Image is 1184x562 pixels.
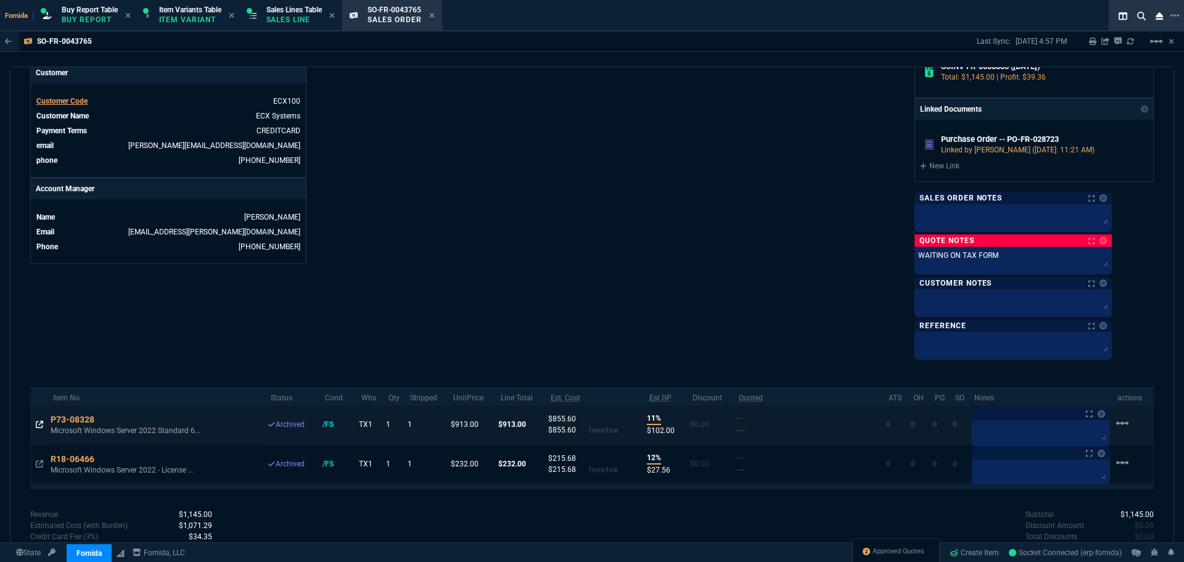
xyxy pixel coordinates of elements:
p: Buy Report [62,15,118,25]
a: Hide Workbench [1169,36,1174,46]
p: spec.value [1109,509,1154,520]
a: New Link [920,160,1148,171]
a: Global State [12,547,44,558]
span: 0 [932,460,937,468]
span: 0 [953,420,957,429]
p: Customer [31,62,306,83]
p: Item Variant [159,15,221,25]
p: spec.value [167,509,212,520]
p: $215.68 [548,464,588,475]
div: R18-06466 [51,453,106,465]
th: Whs [356,387,384,405]
abbr: Quoted Cost and Sourcing Notes. Only applicable on Dash quotes. [739,394,763,402]
span: Email [36,228,54,236]
tr: undefined [36,125,301,137]
td: TX1 [356,444,384,484]
p: Linked Documents [920,104,982,115]
p: Linked by [PERSON_NAME] ([DATE]: 11:21 AM) [941,144,1143,155]
span: 0 [886,460,890,468]
p: SO-FR-0043765 [37,36,92,46]
span: ECX100 [273,97,300,105]
p: 11% [647,413,661,425]
div: /FS [323,419,345,430]
mat-icon: Example home icon [1149,34,1164,49]
th: Notes [969,387,1112,405]
span: Fornida [5,12,33,20]
nx-icon: Back to Table [5,37,12,46]
span: Buy Report Table [62,6,118,14]
p: spec.value [1124,520,1154,531]
th: Line Total [496,387,546,405]
mat-icon: Example home icon [1115,416,1130,431]
p: 12% [647,452,661,465]
th: Status [266,387,320,405]
div: Archived [268,458,318,469]
span: Socket Connected (erp-fornida) [1009,548,1122,557]
abbr: Estimated using estimated Cost with Burden [649,394,672,402]
a: [EMAIL_ADDRESS][PERSON_NAME][DOMAIN_NAME] [128,228,300,236]
p: Total: $1,145.00 | Profit: $39.36 [941,72,1144,83]
a: msbcCompanyName [129,547,189,558]
tr: keithw@ecxsystems.com [36,139,301,152]
p: Cost with burden [30,520,128,531]
nx-icon: Close Workbench [1151,9,1168,23]
th: Cond [320,387,356,405]
a: zUuRzT_s7KkQ5Br1AAEX [1009,547,1122,558]
span: Customer Name [36,112,89,120]
p: undefined [1026,520,1084,531]
tr: undefined [36,226,301,238]
td: TX1 [356,405,384,444]
span: SO-FR-0043765 [368,6,421,14]
p: Microsoft Windows Server 2022 Standard 6... [51,426,253,436]
p: undefined [1026,509,1054,520]
th: Discount [688,387,734,405]
span: CREDITCARD [257,126,300,135]
tr: undefined [36,211,301,223]
tr: undefined [36,241,301,253]
p: invoice [588,464,618,475]
span: Quoted Cost [736,414,742,423]
span: Cost with burden [179,521,212,530]
p: $102.00 [647,425,685,436]
h6: Purchase Order -- PO-FR-028723 [941,134,1143,144]
span: email [36,141,54,150]
span: 34.35 [189,532,212,541]
span: Name [36,213,55,221]
nx-icon: Open New Tab [1170,10,1179,22]
span: 0 [932,420,937,429]
p: $27.56 [647,465,685,476]
mat-icon: Example home icon [1115,455,1130,470]
a: 9032589811 [239,156,300,165]
p: Quote Notes [919,236,974,246]
p: $855.60 [548,413,588,424]
span: Phone [36,242,58,251]
p: Sales Line [266,15,322,25]
p: [DATE] 4:57 PM [1016,36,1067,46]
a: API TOKEN [44,547,59,558]
span: Customer Code [36,97,88,105]
th: actions [1112,387,1153,405]
nx-icon: Open In Opposite Panel [36,420,43,429]
p: invoice [588,424,618,436]
p: spec.value [1124,531,1154,542]
span: 0 [1135,521,1154,530]
a: ECX Systems [256,112,300,120]
p: $232.00 [451,458,493,469]
nx-icon: Close Tab [429,11,435,21]
p: undefined [1026,531,1077,542]
span: phone [36,156,57,165]
p: $215.68 [548,453,588,464]
p: Sales Order [368,15,422,25]
p: $913.00 [451,419,493,430]
td: 1 [405,444,448,484]
p: spec.value [177,531,212,542]
p: $913.00 [498,419,543,430]
span: 0 [886,420,890,429]
p: $232.00 [498,458,543,469]
p: undefined [30,531,98,542]
p: $0.00 [690,419,731,430]
span: Sales Lines Table [266,6,322,14]
tr: undefined [36,95,301,107]
span: 0 [953,460,957,468]
th: Shipped [405,387,448,405]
